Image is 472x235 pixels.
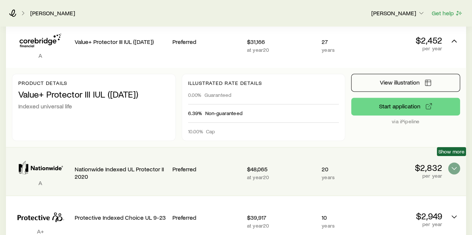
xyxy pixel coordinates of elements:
p: Value+ Protector III IUL ([DATE]) [18,89,169,99]
p: A+ [12,228,69,235]
p: Indexed universal life [18,102,169,110]
button: [PERSON_NAME] [371,9,425,18]
button: View illustration [351,74,460,92]
a: [PERSON_NAME] [30,10,75,17]
button: Get help [431,9,463,18]
p: Value+ Protector III IUL ([DATE]) [75,38,166,45]
p: Preferred [172,214,241,221]
span: 6.39% [188,110,202,116]
p: Protective Indexed Choice UL 9-23 [75,214,166,221]
span: Guaranteed [204,92,231,98]
p: at year 20 [247,47,316,53]
p: at year 20 [247,174,316,180]
p: A [12,179,69,187]
p: $31,166 [247,38,316,45]
p: per year [373,221,442,227]
p: Illustrated rate details [188,80,339,86]
p: $48,065 [247,165,316,173]
p: Preferred [172,38,241,45]
p: [PERSON_NAME] [371,9,425,17]
p: 10 [322,214,368,221]
p: per year [373,45,442,51]
span: Cap [206,128,215,134]
span: Show more [438,149,465,155]
p: at year 20 [247,223,316,229]
span: 10.00% [188,128,203,134]
p: Nationwide Indexed UL Protector II 2020 [75,165,166,180]
p: Preferred [172,165,241,173]
p: via iPipeline [351,118,460,124]
p: $2,949 [373,211,442,221]
p: years [322,174,368,180]
p: 27 [322,38,368,45]
span: View illustration [380,79,420,85]
p: Product details [18,80,169,86]
p: $39,917 [247,214,316,221]
span: Non-guaranteed [205,110,242,116]
p: per year [373,173,442,179]
span: 0.00% [188,92,201,98]
p: $2,452 [373,35,442,45]
p: years [322,47,368,53]
p: 20 [322,165,368,173]
p: $2,832 [373,162,442,173]
p: years [322,223,368,229]
p: A [12,52,69,59]
button: via iPipeline [351,98,460,115]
